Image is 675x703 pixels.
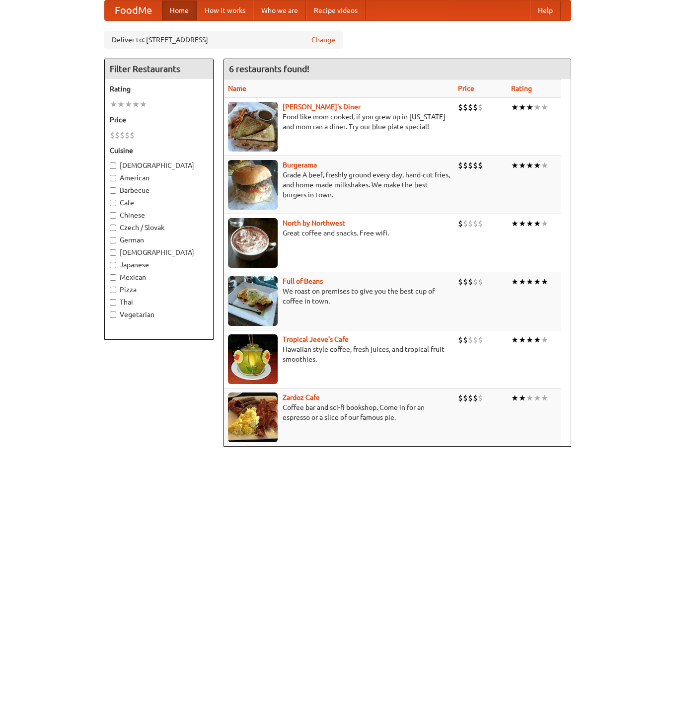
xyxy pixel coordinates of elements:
[306,0,366,20] a: Recipe videos
[541,334,548,345] li: ★
[511,160,519,171] li: ★
[120,130,125,141] li: $
[110,198,208,208] label: Cafe
[533,218,541,229] li: ★
[526,334,533,345] li: ★
[110,247,208,257] label: [DEMOGRAPHIC_DATA]
[468,102,473,113] li: $
[110,225,116,231] input: Czech / Slovak
[473,276,478,287] li: $
[110,272,208,282] label: Mexican
[110,175,116,181] input: American
[162,0,197,20] a: Home
[105,59,213,79] h4: Filter Restaurants
[228,276,278,326] img: beans.jpg
[519,392,526,403] li: ★
[283,103,361,111] a: [PERSON_NAME]'s Diner
[110,285,208,295] label: Pizza
[283,161,317,169] a: Burgerama
[468,218,473,229] li: $
[458,218,463,229] li: $
[228,170,450,200] p: Grade A beef, freshly ground every day, hand-cut fries, and home-made milkshakes. We make the bes...
[110,185,208,195] label: Barbecue
[197,0,253,20] a: How it works
[478,218,483,229] li: $
[468,276,473,287] li: $
[110,297,208,307] label: Thai
[110,260,208,270] label: Japanese
[519,334,526,345] li: ★
[468,334,473,345] li: $
[463,218,468,229] li: $
[110,162,116,169] input: [DEMOGRAPHIC_DATA]
[125,99,132,110] li: ★
[541,102,548,113] li: ★
[228,392,278,442] img: zardoz.jpg
[110,115,208,125] h5: Price
[463,160,468,171] li: $
[117,99,125,110] li: ★
[473,334,478,345] li: $
[110,237,116,243] input: German
[458,392,463,403] li: $
[228,84,246,92] a: Name
[110,173,208,183] label: American
[541,218,548,229] li: ★
[511,102,519,113] li: ★
[526,218,533,229] li: ★
[110,274,116,281] input: Mexican
[110,210,208,220] label: Chinese
[110,187,116,194] input: Barbecue
[458,102,463,113] li: $
[519,218,526,229] li: ★
[526,102,533,113] li: ★
[105,0,162,20] a: FoodMe
[110,223,208,233] label: Czech / Slovak
[511,84,532,92] a: Rating
[458,276,463,287] li: $
[478,160,483,171] li: $
[110,312,116,318] input: Vegetarian
[478,276,483,287] li: $
[228,112,450,132] p: Food like mom cooked, if you grew up in [US_STATE] and mom ran a diner. Try our blue plate special!
[110,160,208,170] label: [DEMOGRAPHIC_DATA]
[125,130,130,141] li: $
[526,392,533,403] li: ★
[110,212,116,219] input: Chinese
[511,276,519,287] li: ★
[526,276,533,287] li: ★
[115,130,120,141] li: $
[458,84,474,92] a: Price
[228,102,278,152] img: sallys.jpg
[110,146,208,156] h5: Cuisine
[533,102,541,113] li: ★
[478,102,483,113] li: $
[283,277,323,285] a: Full of Beans
[519,102,526,113] li: ★
[473,102,478,113] li: $
[533,334,541,345] li: ★
[473,392,478,403] li: $
[229,64,309,74] ng-pluralize: 6 restaurants found!
[283,393,320,401] b: Zardoz Cafe
[228,334,278,384] img: jeeves.jpg
[473,160,478,171] li: $
[511,334,519,345] li: ★
[228,160,278,210] img: burgerama.jpg
[104,31,343,49] div: Deliver to: [STREET_ADDRESS]
[463,102,468,113] li: $
[283,335,349,343] b: Tropical Jeeve's Cafe
[526,160,533,171] li: ★
[283,219,345,227] a: North by Northwest
[228,218,278,268] img: north.jpg
[519,276,526,287] li: ★
[458,334,463,345] li: $
[541,276,548,287] li: ★
[463,392,468,403] li: $
[530,0,561,20] a: Help
[110,84,208,94] h5: Rating
[110,99,117,110] li: ★
[110,235,208,245] label: German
